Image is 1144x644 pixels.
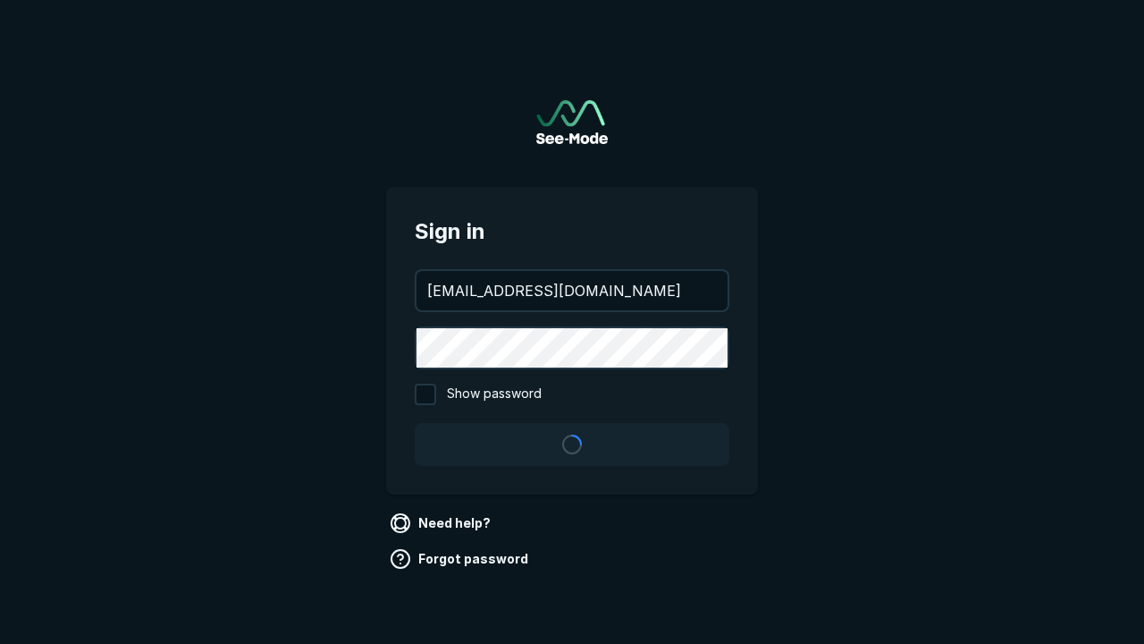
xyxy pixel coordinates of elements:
span: Sign in [415,216,729,248]
a: Go to sign in [536,100,608,144]
span: Show password [447,384,542,405]
a: Forgot password [386,545,535,573]
input: your@email.com [416,271,728,310]
img: See-Mode Logo [536,100,608,144]
a: Need help? [386,509,498,538]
